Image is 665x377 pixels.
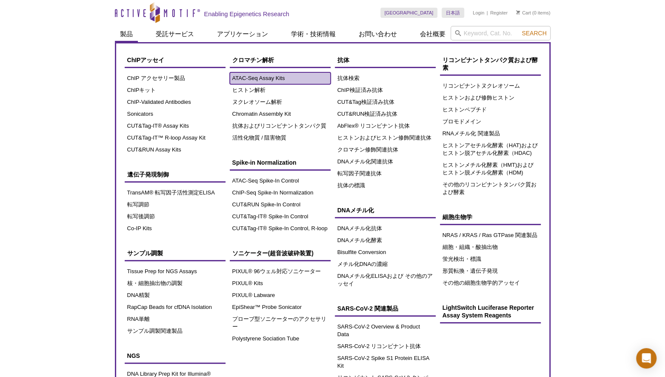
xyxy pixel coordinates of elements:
[335,108,436,120] a: CUT&RUN検証済み抗体
[440,277,541,289] a: その他の細胞生物学的アッセイ
[125,325,225,337] a: サンプル調製関連製品
[335,352,436,372] a: SARS-CoV-2 Spike S1 Protein ELISA Kit
[335,246,436,258] a: Bisulfite Conversion
[442,214,472,220] span: 細胞生物学
[335,340,436,352] a: SARS-CoV-2 リコンビナント抗体
[125,144,225,156] a: CUT&RUN Assay Kits
[212,26,273,42] a: アプリケーション
[127,250,163,257] span: サンプル調製
[230,277,331,289] a: PIXUL® Kits
[473,10,484,16] a: Login
[125,132,225,144] a: CUT&Tag-IT™ R-loop Assay Kit
[125,223,225,234] a: Co-IP Kits
[230,132,331,144] a: 活性化物質 / 阻害物質
[125,266,225,277] a: Tissue Prep for NGS Assays
[519,29,549,37] button: Search
[204,10,289,18] h2: Enabling Epigenetics Research
[440,300,541,323] a: LightSwitch Luciferase Reporter Assay System Reagents
[230,333,331,345] a: Polystyrene Sociation Tube
[230,108,331,120] a: Chromatin Assembly Kit
[335,258,436,270] a: メチル化DNAの濃縮
[335,72,436,84] a: 抗体検索
[335,300,436,317] a: SARS-CoV-2 関連製品
[440,159,541,179] a: ヒストンメチル化酵素（HMT)およびヒストン脱メチル化酵素（HDM)
[335,234,436,246] a: DNAメチル化酵素
[337,207,374,214] span: DNAメチル化
[125,108,225,120] a: Sonicators
[230,72,331,84] a: ATAC-Seq Assay Kits
[335,270,436,290] a: DNAメチル化ELISAおよび その他のアッセイ
[230,266,331,277] a: PIXUL® 96ウェル対応ソニケーター
[125,84,225,96] a: ChIPキット
[335,84,436,96] a: ChIP検証済み抗体
[335,156,436,168] a: DNAメチル化関連抗体
[230,301,331,313] a: EpiShear™ Probe Sonicator
[516,10,520,14] img: Your Cart
[230,154,331,171] a: Spike-in Normalization
[440,265,541,277] a: 形質転換・遺伝子発現
[440,253,541,265] a: 蛍光検出・標識
[442,8,464,18] a: 日本語
[125,187,225,199] a: TransAM® 転写因子活性測定ELISA
[125,313,225,325] a: RNA単離
[337,57,349,63] span: 抗体
[440,52,541,76] a: リコンビナントタンパク質および酵素
[335,168,436,180] a: 転写因子関連抗体
[127,57,165,63] span: ChIPアッセイ
[125,289,225,301] a: DNA精製
[230,96,331,108] a: ヌクレオソーム解析
[442,57,538,71] span: リコンビナントタンパク質および酵素
[232,159,297,166] span: Spike-in Normalization
[125,301,225,313] a: RapCap Beads for cfDNA Isolation
[490,10,508,16] a: Register
[516,10,531,16] a: Cart
[440,229,541,241] a: NRAS / KRAS / Ras GTPase 関連製品
[115,26,138,42] a: 製品
[125,245,225,261] a: サンプル調製
[440,140,541,159] a: ヒストンアセチル化酵素（HAT)およびヒストン脱アセチル化酵素（HDAC)
[440,179,541,198] a: その他のリコンビナントタンパク質および酵素
[230,223,331,234] a: CUT&Tag-IT® Spike-In Control, R-loop
[230,84,331,96] a: ヒストン解析
[286,26,341,42] a: 学術・技術情報
[230,120,331,132] a: 抗体およびリコンビナントタンパク質
[440,128,541,140] a: RNAメチル化 関連製品
[440,104,541,116] a: ヒストンペプチド
[380,8,438,18] a: [GEOGRAPHIC_DATA]
[335,223,436,234] a: DNAメチル化抗体
[440,80,541,92] a: リコンビナントヌクレオソーム
[127,352,140,359] span: NGS
[230,211,331,223] a: CUT&Tag-IT® Spike-In Control
[125,211,225,223] a: 転写後調節
[232,57,274,63] span: クロマチン解析
[151,26,199,42] a: 受託サービス
[440,209,541,225] a: 細胞生物学
[522,30,546,37] span: Search
[442,304,534,319] span: LightSwitch Luciferase Reporter Assay System Reagents
[230,175,331,187] a: ATAC-Seq Spike-In Control
[230,313,331,333] a: プローブ型ソニケーターのアクセサリー
[125,96,225,108] a: ChIP-Validated Antibodies
[440,92,541,104] a: ヒストンおよび修飾ヒストン
[125,52,225,68] a: ChIPアッセイ
[230,199,331,211] a: CUT&RUN Spike-In Control
[335,120,436,132] a: AbFlex® リコンビナント抗体
[125,120,225,132] a: CUT&Tag-IT® Assay Kits
[125,166,225,183] a: 遺伝子発現制御
[516,8,551,18] li: (0 items)
[335,52,436,68] a: 抗体
[335,321,436,340] a: SARS-CoV-2 Overview & Product Data
[230,52,331,68] a: クロマチン解析
[440,116,541,128] a: ブロモドメイン
[335,132,436,144] a: ヒストンおよびヒストン修飾関連抗体
[230,187,331,199] a: ChIP-Seq Spike-In Normalization
[125,277,225,289] a: 核・細胞抽出物の調製
[335,180,436,191] a: 抗体の標識
[440,241,541,253] a: 細胞・組織・酸抽出物
[125,348,225,364] a: NGS
[232,250,314,257] span: ソニケーター(超音波破砕装置)
[230,289,331,301] a: PIXUL® Labware
[335,144,436,156] a: クロマチン修飾関連抗体
[487,8,488,18] li: |
[127,171,169,178] span: 遺伝子発現制御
